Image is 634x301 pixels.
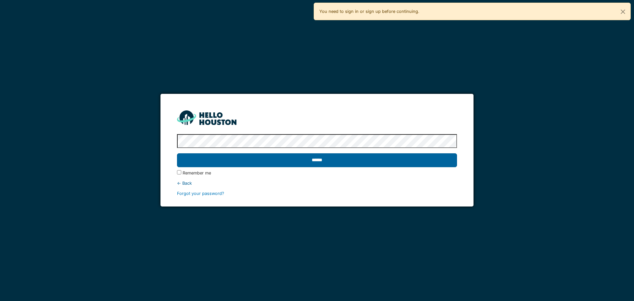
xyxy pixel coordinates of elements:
a: Forgot your password? [177,191,224,196]
div: You need to sign in or sign up before continuing. [314,3,631,20]
label: Remember me [183,170,211,176]
button: Close [616,3,630,20]
div: ← Back [177,180,457,186]
img: HH_line-BYnF2_Hg.png [177,110,236,125]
